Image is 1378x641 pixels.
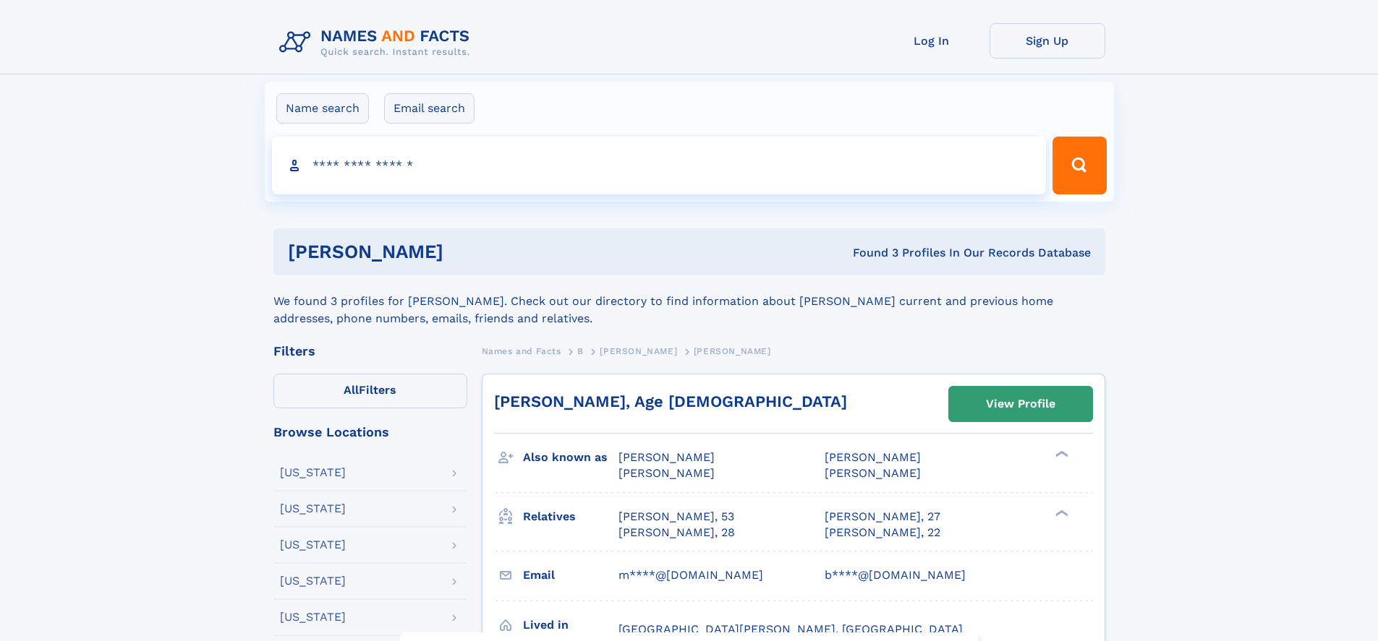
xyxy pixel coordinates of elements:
label: Email search [384,93,475,124]
span: [GEOGRAPHIC_DATA][PERSON_NAME], [GEOGRAPHIC_DATA] [618,622,963,636]
div: Found 3 Profiles In Our Records Database [648,245,1091,261]
span: [PERSON_NAME] [600,346,677,356]
div: We found 3 profiles for [PERSON_NAME]. Check out our directory to find information about [PERSON_... [273,275,1105,327]
div: ❯ [1052,449,1069,459]
div: [US_STATE] [280,611,346,623]
a: Log In [874,23,990,59]
span: [PERSON_NAME] [825,466,921,480]
span: [PERSON_NAME] [825,450,921,464]
h3: Relatives [523,504,618,529]
h3: Lived in [523,613,618,637]
h3: Also known as [523,445,618,470]
span: [PERSON_NAME] [618,466,715,480]
a: [PERSON_NAME], 22 [825,525,940,541]
span: [PERSON_NAME] [618,450,715,464]
div: View Profile [986,387,1055,421]
input: search input [272,137,1047,194]
h1: [PERSON_NAME] [288,243,648,261]
a: B [577,342,584,360]
label: Filters [273,374,467,408]
div: [US_STATE] [280,467,346,478]
a: [PERSON_NAME], 28 [618,525,735,541]
a: [PERSON_NAME], 27 [825,509,940,525]
div: ❯ [1052,508,1069,517]
div: [US_STATE] [280,503,346,515]
a: [PERSON_NAME] [600,342,677,360]
span: B [577,346,584,356]
label: Name search [276,93,369,124]
a: Names and Facts [482,342,561,360]
span: All [344,383,359,397]
span: [PERSON_NAME] [694,346,771,356]
div: Filters [273,345,467,358]
a: [PERSON_NAME], 53 [618,509,734,525]
h3: Email [523,563,618,588]
img: Logo Names and Facts [273,23,482,62]
div: Browse Locations [273,426,467,439]
div: [US_STATE] [280,539,346,551]
a: Sign Up [990,23,1105,59]
a: View Profile [949,387,1092,421]
div: [US_STATE] [280,575,346,587]
button: Search Button [1052,137,1106,194]
a: [PERSON_NAME], Age [DEMOGRAPHIC_DATA] [494,392,847,410]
